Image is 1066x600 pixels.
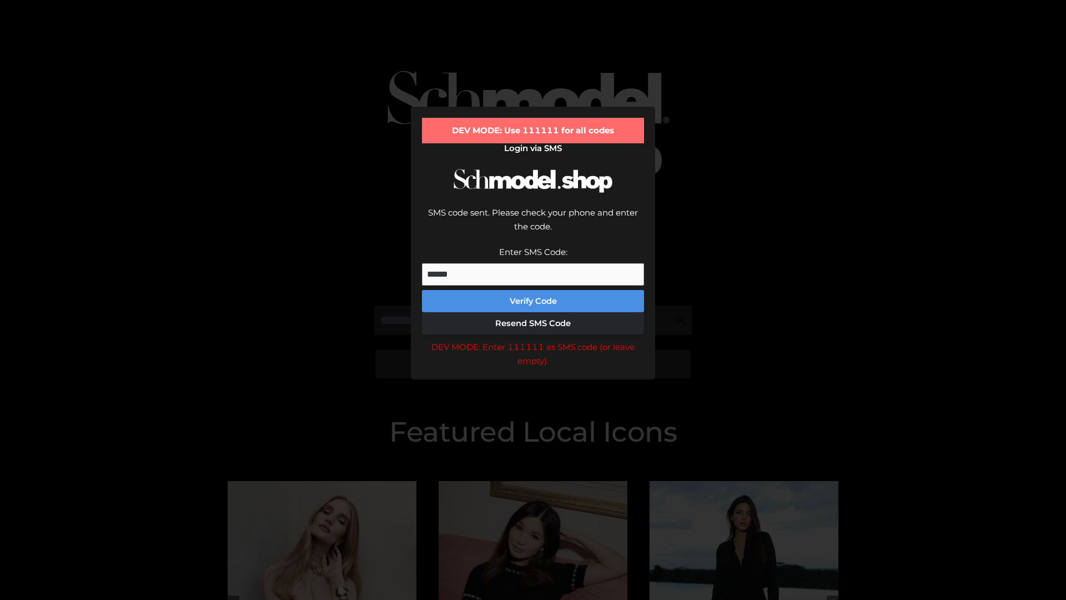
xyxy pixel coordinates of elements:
div: DEV MODE: Use 111111 for all codes [422,118,644,143]
div: DEV MODE: Enter 111111 as SMS code (or leave empty). [422,340,644,368]
label: Enter SMS Code: [499,247,567,257]
img: Schmodel Logo [450,159,616,203]
button: Verify Code [422,290,644,312]
h2: Login via SMS [422,143,644,153]
div: SMS code sent. Please check your phone and enter the code. [422,206,644,245]
button: Resend SMS Code [422,312,644,334]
